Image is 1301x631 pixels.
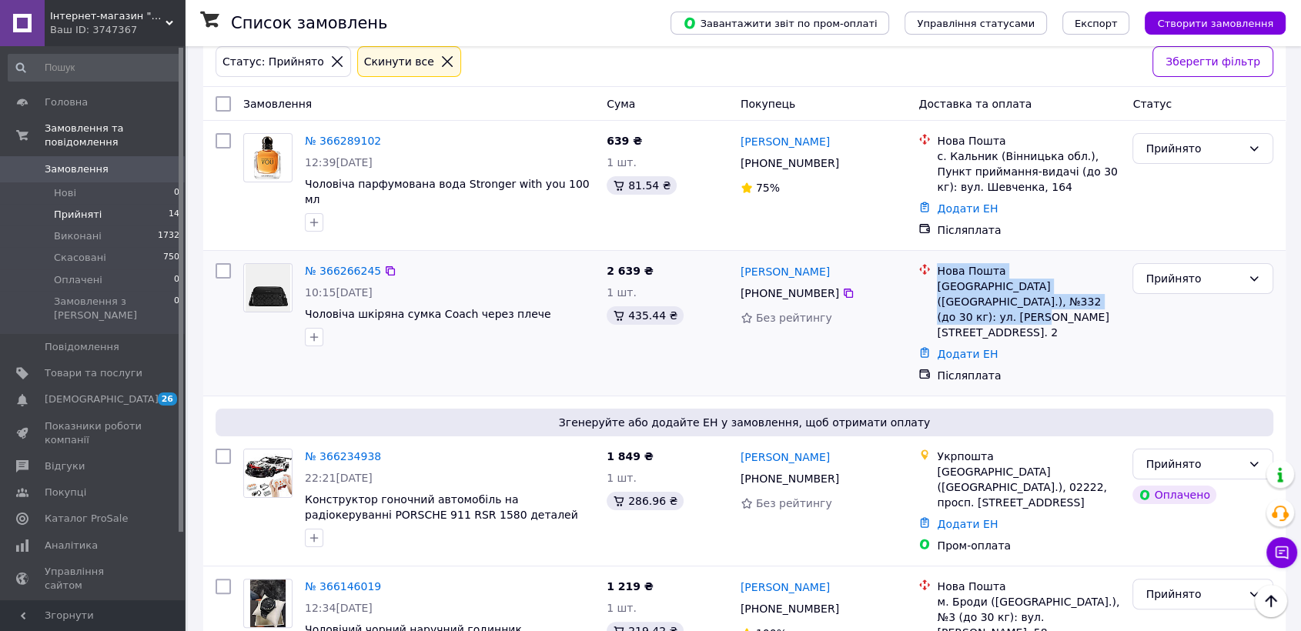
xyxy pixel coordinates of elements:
[244,449,292,497] img: Фото товару
[737,152,842,174] div: [PHONE_NUMBER]
[305,286,373,299] span: 10:15[DATE]
[1132,98,1172,110] span: Статус
[45,392,159,406] span: [DEMOGRAPHIC_DATA]
[937,279,1120,340] div: [GEOGRAPHIC_DATA] ([GEOGRAPHIC_DATA].), №332 (до 30 кг): ул. [PERSON_NAME][STREET_ADDRESS]. 2
[741,264,830,279] a: [PERSON_NAME]
[305,450,381,462] a: № 366234938
[305,472,373,484] span: 22:21[DATE]
[45,459,85,473] span: Відгуки
[937,133,1120,149] div: Нова Пошта
[671,12,889,35] button: Завантажити звіт по пром-оплаті
[741,579,830,595] a: [PERSON_NAME]
[937,348,998,360] a: Додати ЕН
[45,162,109,176] span: Замовлення
[169,208,179,222] span: 14
[917,18,1035,29] span: Управління статусами
[607,602,637,614] span: 1 шт.
[1152,46,1273,77] button: Зберегти фільтр
[54,251,106,265] span: Скасовані
[905,12,1047,35] button: Управління статусами
[937,368,1120,383] div: Післяплата
[607,176,677,195] div: 81.54 ₴
[250,579,286,627] img: Фото товару
[45,539,98,553] span: Аналітика
[607,472,637,484] span: 1 шт.
[222,415,1267,430] span: Згенеруйте або додайте ЕН у замовлення, щоб отримати оплату
[174,273,179,287] span: 0
[756,182,780,194] span: 75%
[737,468,842,489] div: [PHONE_NUMBER]
[158,392,177,406] span: 26
[1166,53,1260,70] span: Зберегти фільтр
[305,580,381,593] a: № 366146019
[174,295,179,322] span: 0
[54,186,76,200] span: Нові
[243,133,293,182] a: Фото товару
[937,449,1120,464] div: Укрпошта
[45,340,119,354] span: Повідомлення
[243,579,293,628] a: Фото товару
[54,229,102,243] span: Виконані
[361,53,437,70] div: Cкинути все
[45,486,86,499] span: Покупці
[305,493,578,521] a: Конструктор гоночний автомобіль на радіокеруванні PORSCHE 911 RSR 1580 деталей
[249,134,288,182] img: Фото товару
[1145,140,1242,157] div: Прийнято
[607,265,654,277] span: 2 639 ₴
[607,580,654,593] span: 1 219 ₴
[937,149,1120,195] div: с. Кальник (Вінницька обл.), Пункт приймання-видачі (до 30 кг): вул. Шевченка, 164
[607,286,637,299] span: 1 шт.
[243,449,293,498] a: Фото товару
[246,264,290,312] img: Фото товару
[1075,18,1118,29] span: Експорт
[243,263,293,312] a: Фото товару
[741,98,795,110] span: Покупець
[756,497,832,509] span: Без рейтингу
[1145,12,1286,35] button: Створити замовлення
[45,565,142,593] span: Управління сайтом
[305,135,381,147] a: № 366289102
[937,579,1120,594] div: Нова Пошта
[1132,486,1216,504] div: Оплачено
[305,308,551,320] a: Чоловіча шкіряна сумка Coach через плече
[305,156,373,169] span: 12:39[DATE]
[937,518,998,530] a: Додати ЕН
[607,450,654,462] span: 1 849 ₴
[45,512,128,526] span: Каталог ProSale
[45,122,185,149] span: Замовлення та повідомлення
[607,156,637,169] span: 1 шт.
[50,23,185,37] div: Ваш ID: 3747367
[305,602,373,614] span: 12:34[DATE]
[305,265,381,277] a: № 366266245
[607,98,635,110] span: Cума
[231,14,387,32] h1: Список замовлень
[937,538,1120,553] div: Пром-оплата
[54,208,102,222] span: Прийняті
[1145,456,1242,472] div: Прийнято
[305,178,590,205] a: Чоловіча парфумована вода Stronger with you 100 мл
[219,53,327,70] div: Статус: Прийнято
[937,464,1120,510] div: [GEOGRAPHIC_DATA] ([GEOGRAPHIC_DATA].), 02222, просп. [STREET_ADDRESS]
[45,366,142,380] span: Товари та послуги
[243,98,312,110] span: Замовлення
[1266,537,1297,568] button: Чат з покупцем
[741,449,830,465] a: [PERSON_NAME]
[158,229,179,243] span: 1732
[1255,585,1287,617] button: Наверх
[54,273,102,287] span: Оплачені
[8,54,181,82] input: Пошук
[737,282,842,304] div: [PHONE_NUMBER]
[741,134,830,149] a: [PERSON_NAME]
[1062,12,1130,35] button: Експорт
[163,251,179,265] span: 750
[1145,270,1242,287] div: Прийнято
[937,202,998,215] a: Додати ЕН
[607,135,642,147] span: 639 ₴
[607,306,684,325] div: 435.44 ₴
[937,263,1120,279] div: Нова Пошта
[1145,586,1242,603] div: Прийнято
[174,186,179,200] span: 0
